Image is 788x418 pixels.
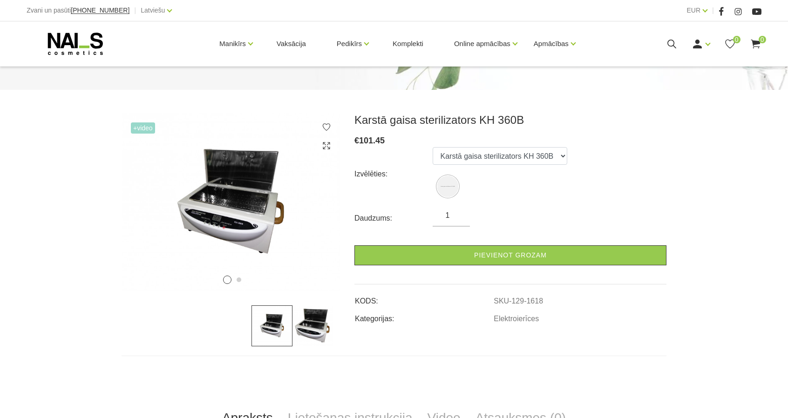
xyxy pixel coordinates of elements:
[385,21,431,66] a: Komplekti
[131,122,155,134] span: +Video
[534,25,569,62] a: Apmācības
[134,5,136,16] span: |
[750,38,761,50] a: 0
[354,113,666,127] h3: Karstā gaisa sterilizators KH 360B
[759,36,766,43] span: 0
[251,305,292,346] img: ...
[354,136,359,145] span: €
[141,5,165,16] a: Latviešu
[27,5,129,16] div: Zvani un pasūti
[724,38,736,50] a: 0
[354,245,666,265] a: Pievienot grozam
[71,7,129,14] a: [PHONE_NUMBER]
[733,36,740,43] span: 0
[292,305,333,346] img: ...
[354,307,493,324] td: Kategorijas:
[223,276,231,284] button: 1 of 2
[237,277,241,282] button: 2 of 2
[219,25,246,62] a: Manikīrs
[269,21,313,66] a: Vaksācija
[354,211,433,226] div: Daudzums:
[354,167,433,182] div: Izvēlēties:
[494,315,539,323] a: Elektroierīces
[354,289,493,307] td: KODS:
[712,5,714,16] span: |
[337,25,362,62] a: Pedikīrs
[122,113,340,291] img: ...
[437,176,458,197] img: Karstā gaisa sterilizators KH 360B
[686,5,700,16] a: EUR
[494,297,543,305] a: SKU-129-1618
[359,136,385,145] span: 101.45
[454,25,510,62] a: Online apmācības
